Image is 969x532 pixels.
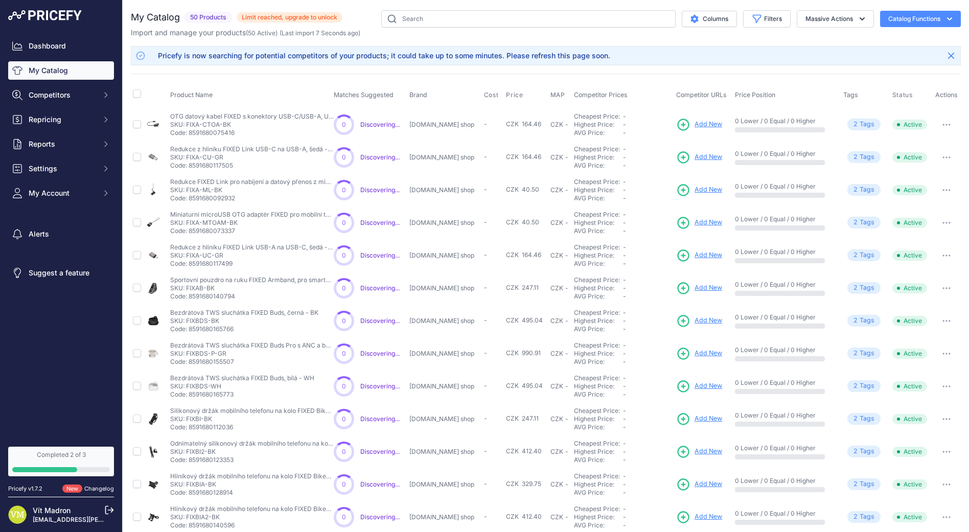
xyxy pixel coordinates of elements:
p: Code: 8591680073337 [170,227,334,235]
span: Tag [847,249,881,261]
span: Active [892,120,927,130]
span: - [623,194,626,202]
span: - [623,350,626,357]
span: - [623,407,626,414]
a: Add New [676,281,722,295]
span: - [484,186,487,193]
span: - [623,374,626,382]
button: Massive Actions [797,10,874,28]
button: Repricing [8,110,114,129]
span: 2 [853,250,858,260]
p: Code: 8591680155507 [170,358,334,366]
p: Redukce z hliníku FIXED Link USB-C na USB-A, šedá - GR [170,145,334,153]
span: Limit reached, upgrade to unlock [237,12,342,22]
span: 2 [853,381,858,391]
span: s [871,283,874,293]
p: Miniaturní microUSB OTG adaptér FIXED pro mobilní telefony a tablety s pouzdrem, USB 2.0, černý - BK [170,211,334,219]
span: Actions [935,91,958,99]
a: Cheapest Price: [574,505,620,513]
p: Code: 8591680092932 [170,194,334,202]
span: Repricing [29,114,96,125]
a: Cheapest Price: [574,243,620,251]
img: Pricefy Logo [8,10,82,20]
span: - [623,341,626,349]
a: Cheapest Price: [574,440,620,447]
a: [EMAIL_ADDRESS][PERSON_NAME][DOMAIN_NAME] [33,516,190,523]
span: Discovering... [360,251,400,259]
div: Highest Price: [574,317,623,325]
a: Completed 2 of 3 [8,447,114,476]
div: Highest Price: [574,251,623,260]
a: Add New [676,477,722,492]
span: - [623,276,626,284]
span: Active [892,250,927,261]
span: 50 Products [184,12,233,24]
p: 0 Lower / 0 Equal / 0 Higher [735,411,833,420]
span: - [484,414,487,422]
span: s [871,250,874,260]
span: s [871,218,874,227]
span: 0 [342,186,346,194]
div: Highest Price: [574,219,623,227]
span: Active [892,283,927,293]
span: - [484,349,487,357]
button: Settings [8,159,114,178]
p: SKU: FIXA-UC-GR [170,251,334,260]
span: Settings [29,164,96,174]
div: Completed 2 of 3 [12,451,110,459]
span: Active [892,152,927,163]
input: Search [381,10,676,28]
div: CZK [550,186,563,194]
span: Discovering... [360,219,400,226]
span: - [623,178,626,186]
span: ( ) [246,29,278,37]
p: [DOMAIN_NAME] shop [409,121,480,129]
span: CZK 495.04 [506,316,543,324]
span: Competitors [29,90,96,100]
p: 0 Lower / 0 Equal / 0 Higher [735,117,833,125]
span: - [623,292,626,300]
div: - [563,251,568,260]
span: Active [892,316,927,326]
p: SKU: FIXAB-BK [170,284,334,292]
span: Tag [847,217,881,228]
span: Add New [695,250,722,260]
span: Discovering... [360,153,400,161]
span: 2 [853,283,858,293]
a: Discovering... [360,317,400,325]
button: Filters [743,10,791,28]
a: Cheapest Price: [574,178,620,186]
span: Tag [847,282,881,294]
span: s [871,152,874,162]
a: Add New [676,412,722,426]
span: Add New [695,283,722,293]
span: Active [892,218,927,228]
span: - [484,251,487,259]
span: Reports [29,139,96,149]
p: SKU: FIXA-CTOA-BK [170,121,334,129]
span: - [623,227,626,235]
span: 0 [342,121,346,129]
span: - [484,120,487,128]
span: - [623,284,626,292]
a: Add New [676,118,722,132]
a: Discovering... [360,382,400,390]
p: Redukce z hliníku FIXED Link USB-A na USB-C, šedá - GR [170,243,334,251]
div: AVG Price: [574,292,623,300]
span: Status [892,91,913,99]
p: 0 Lower / 0 Equal / 0 Higher [735,379,833,387]
span: Discovering... [360,284,400,292]
div: - [563,121,568,129]
span: - [623,153,626,161]
span: - [623,260,626,267]
span: - [484,316,487,324]
a: Discovering... [360,186,400,194]
span: (Last import 7 Seconds ago) [280,29,360,37]
div: CZK [550,121,563,129]
span: Discovering... [360,415,400,423]
p: 0 Lower / 0 Equal / 0 Higher [735,182,833,191]
p: SKU: FIXBDS-P-GR [170,350,334,358]
p: Bezdrátová TWS sluchátka FIXED Buds, černá - BK [170,309,318,317]
span: - [623,243,626,251]
button: Close [943,48,959,64]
